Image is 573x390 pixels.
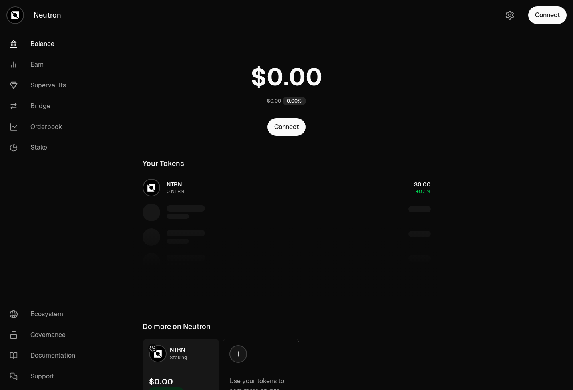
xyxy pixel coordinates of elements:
a: Ecosystem [3,304,86,325]
span: NTRN [170,346,185,353]
a: Earn [3,54,86,75]
a: Orderbook [3,117,86,137]
div: Your Tokens [143,158,184,169]
div: $0.00 [267,98,281,104]
a: Balance [3,34,86,54]
img: NTRN Logo [150,346,166,362]
a: Support [3,366,86,387]
a: Governance [3,325,86,345]
a: Stake [3,137,86,158]
button: Connect [267,118,306,136]
div: $0.00 [149,376,173,387]
a: Bridge [3,96,86,117]
button: Connect [528,6,567,24]
a: Supervaults [3,75,86,96]
div: 0.00% [283,97,306,105]
div: Do more on Neutron [143,321,211,332]
a: Documentation [3,345,86,366]
div: Staking [170,354,187,362]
